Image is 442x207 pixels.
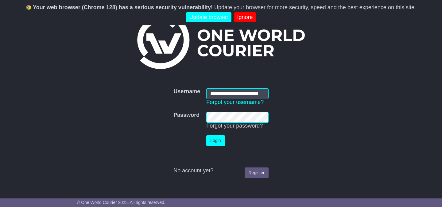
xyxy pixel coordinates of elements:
a: Forgot your username? [206,99,264,105]
label: Username [173,88,200,95]
a: Register [245,167,269,178]
span: © One World Courier 2025. All rights reserved. [77,200,165,205]
a: Forgot your password? [206,123,263,129]
span: Update your browser for more security, speed and the best experience on this site. [214,4,416,10]
img: One World [137,17,305,69]
div: No account yet? [173,167,269,174]
a: Update browser [186,12,231,22]
b: Your web browser (Chrome 128) has a serious security vulnerability! [33,4,213,10]
a: Ignore [234,12,256,22]
button: Login [206,135,225,146]
label: Password [173,112,200,119]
